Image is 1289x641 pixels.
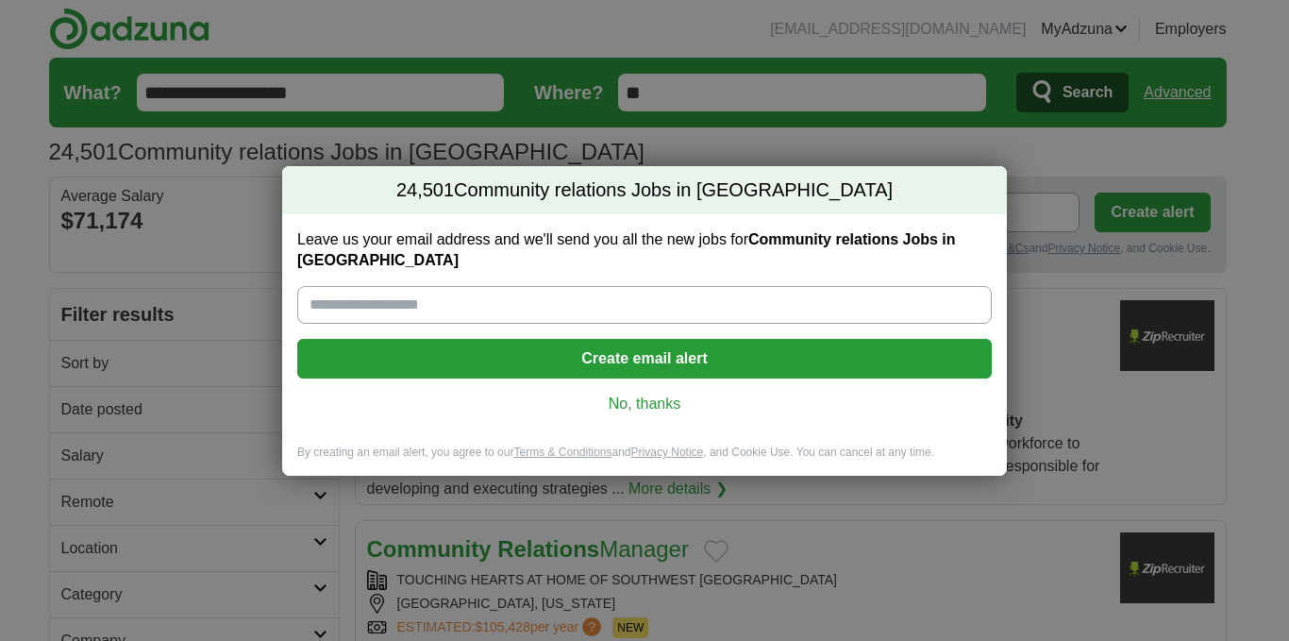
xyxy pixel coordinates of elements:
label: Leave us your email address and we'll send you all the new jobs for [297,229,992,271]
span: 24,501 [396,177,454,204]
a: No, thanks [312,394,977,414]
h2: Community relations Jobs in [GEOGRAPHIC_DATA] [282,166,1007,215]
button: Create email alert [297,339,992,379]
a: Terms & Conditions [513,446,611,459]
div: By creating an email alert, you agree to our and , and Cookie Use. You can cancel at any time. [282,445,1007,476]
a: Privacy Notice [631,446,704,459]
